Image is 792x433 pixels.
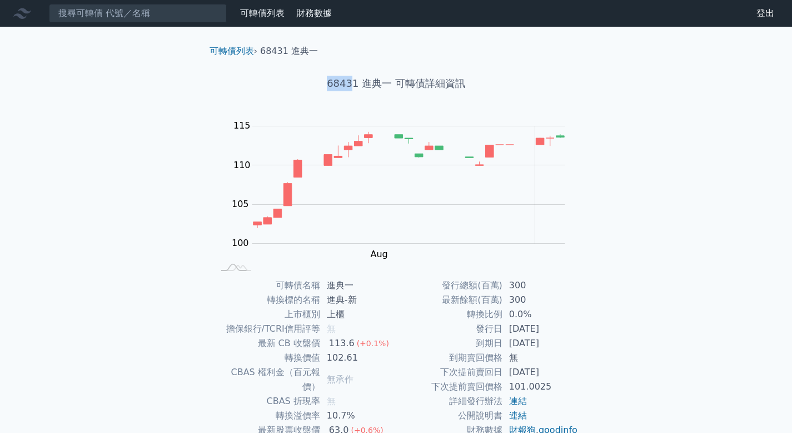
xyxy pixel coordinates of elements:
td: 無 [502,351,579,365]
tspan: 110 [233,160,251,170]
td: 下次提前賣回價格 [396,380,502,394]
td: 可轉債名稱 [214,278,320,293]
g: Chart [226,120,582,259]
td: 詳細發行辦法 [396,394,502,409]
span: 無 [327,396,336,406]
div: 113.6 [327,336,357,351]
span: 無 [327,323,336,334]
td: 進典-新 [320,293,396,307]
a: 連結 [509,410,527,421]
td: 轉換價值 [214,351,320,365]
td: 300 [502,278,579,293]
td: 最新餘額(百萬) [396,293,502,307]
td: 101.0025 [502,380,579,394]
td: 最新 CB 收盤價 [214,336,320,351]
input: 搜尋可轉債 代號／名稱 [49,4,227,23]
td: 上市櫃別 [214,307,320,322]
a: 登出 [748,4,783,22]
td: 發行日 [396,322,502,336]
a: 可轉債列表 [210,46,254,56]
td: 102.61 [320,351,396,365]
td: [DATE] [502,322,579,336]
td: 轉換溢價率 [214,409,320,423]
h1: 68431 進典一 可轉債詳細資訊 [201,76,592,91]
td: 0.0% [502,307,579,322]
td: 進典一 [320,278,396,293]
td: 公開說明書 [396,409,502,423]
td: CBAS 折現率 [214,394,320,409]
span: 無承作 [327,374,353,385]
span: (+0.1%) [357,339,389,348]
td: 到期日 [396,336,502,351]
tspan: Aug [371,249,388,259]
tspan: 115 [233,120,251,131]
a: 可轉債列表 [240,8,285,18]
a: 連結 [509,396,527,406]
li: 68431 進典一 [260,45,318,58]
li: › [210,45,257,58]
td: 擔保銀行/TCRI信用評等 [214,322,320,336]
td: 發行總額(百萬) [396,278,502,293]
tspan: 105 [232,199,249,209]
td: 300 [502,293,579,307]
td: [DATE] [502,365,579,380]
td: 轉換標的名稱 [214,293,320,307]
td: 到期賣回價格 [396,351,502,365]
td: 上櫃 [320,307,396,322]
td: 10.7% [320,409,396,423]
a: 財務數據 [296,8,332,18]
tspan: 100 [232,238,249,248]
td: CBAS 權利金（百元報價） [214,365,320,394]
td: 轉換比例 [396,307,502,322]
td: 下次提前賣回日 [396,365,502,380]
td: [DATE] [502,336,579,351]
